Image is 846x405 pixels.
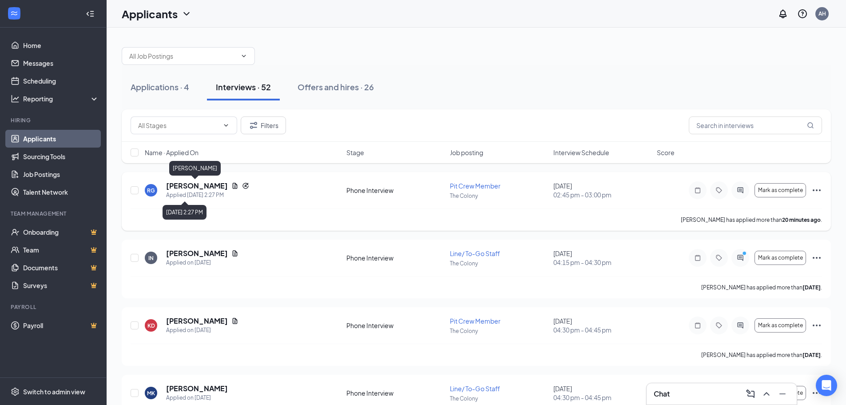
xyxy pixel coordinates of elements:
svg: Note [692,322,703,329]
button: Mark as complete [755,251,806,265]
a: TeamCrown [23,241,99,259]
div: Team Management [11,210,97,217]
div: Phone Interview [346,253,445,262]
div: AH [818,10,826,17]
p: [PERSON_NAME] has applied more than . [681,216,822,224]
div: MK [147,389,155,397]
h5: [PERSON_NAME] [166,249,228,258]
div: Phone Interview [346,321,445,330]
span: 04:30 pm - 04:45 pm [553,325,651,334]
h5: [PERSON_NAME] [166,316,228,326]
div: Payroll [11,303,97,311]
button: Minimize [775,387,790,401]
button: Mark as complete [755,183,806,197]
h1: Applicants [122,6,178,21]
svg: PrimaryDot [740,251,751,258]
span: Mark as complete [758,255,803,261]
span: Job posting [450,148,483,157]
span: Pit Crew Member [450,182,500,190]
div: Hiring [11,116,97,124]
svg: Tag [714,254,724,261]
svg: Ellipses [811,185,822,196]
div: Applied on [DATE] [166,326,238,335]
span: 02:45 pm - 03:00 pm [553,190,651,199]
svg: Reapply [242,182,249,189]
a: Scheduling [23,72,99,90]
svg: Tag [714,322,724,329]
div: [DATE] [553,384,651,402]
div: [DATE] [553,181,651,199]
p: The Colony [450,192,548,200]
svg: Document [231,182,238,189]
p: The Colony [450,327,548,335]
a: Applicants [23,130,99,148]
a: OnboardingCrown [23,223,99,241]
div: [PERSON_NAME] [169,161,221,176]
span: Stage [346,148,364,157]
button: ComposeMessage [743,387,758,401]
svg: ChevronDown [240,52,247,60]
p: The Colony [450,260,548,267]
span: Mark as complete [758,322,803,329]
span: Line/ To-Go Staff [450,249,500,257]
svg: QuestionInfo [797,8,808,19]
svg: ChevronDown [181,8,192,19]
span: Pit Crew Member [450,317,500,325]
svg: Minimize [777,389,788,399]
div: [DATE] [553,249,651,267]
a: Sourcing Tools [23,148,99,165]
a: SurveysCrown [23,277,99,294]
a: Messages [23,54,99,72]
span: Score [657,148,675,157]
div: Applications · 4 [131,81,189,92]
button: Filter Filters [241,116,286,134]
input: Search in interviews [689,116,822,134]
svg: Ellipses [811,388,822,398]
p: The Colony [450,395,548,402]
div: Reporting [23,94,99,103]
div: Switch to admin view [23,387,85,396]
svg: Tag [714,187,724,194]
span: 04:30 pm - 04:45 pm [553,393,651,402]
svg: Settings [11,387,20,396]
svg: Document [231,317,238,325]
div: Phone Interview [346,186,445,195]
svg: WorkstreamLogo [10,9,19,18]
svg: Collapse [86,9,95,18]
span: 04:15 pm - 04:30 pm [553,258,651,267]
div: [DATE] [553,317,651,334]
b: [DATE] [802,352,821,358]
span: Line/ To-Go Staff [450,385,500,393]
b: 20 minutes ago [782,217,821,223]
div: IN [148,254,154,262]
div: Applied [DATE] 2:27 PM [166,191,249,200]
svg: Note [692,187,703,194]
span: Name · Applied On [145,148,199,157]
div: Applied on [DATE] [166,258,238,267]
svg: Ellipses [811,253,822,263]
svg: ChevronUp [761,389,772,399]
svg: Filter [248,120,259,131]
svg: Document [231,250,238,257]
svg: ActiveChat [735,322,746,329]
h3: Chat [654,389,670,399]
svg: Note [692,254,703,261]
div: Applied on [DATE] [166,393,228,402]
input: All Job Postings [129,51,237,61]
div: Offers and hires · 26 [298,81,374,92]
input: All Stages [138,120,219,130]
div: Interviews · 52 [216,81,271,92]
a: PayrollCrown [23,317,99,334]
a: Talent Network [23,183,99,201]
svg: Analysis [11,94,20,103]
div: [DATE] 2:27 PM [163,205,207,220]
button: ChevronUp [759,387,774,401]
svg: MagnifyingGlass [807,122,814,129]
button: Mark as complete [755,318,806,333]
span: Mark as complete [758,187,803,193]
div: RG [147,187,155,194]
svg: ActiveChat [735,254,746,261]
h5: [PERSON_NAME] [166,384,228,393]
svg: ChevronDown [222,122,230,129]
a: Home [23,36,99,54]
